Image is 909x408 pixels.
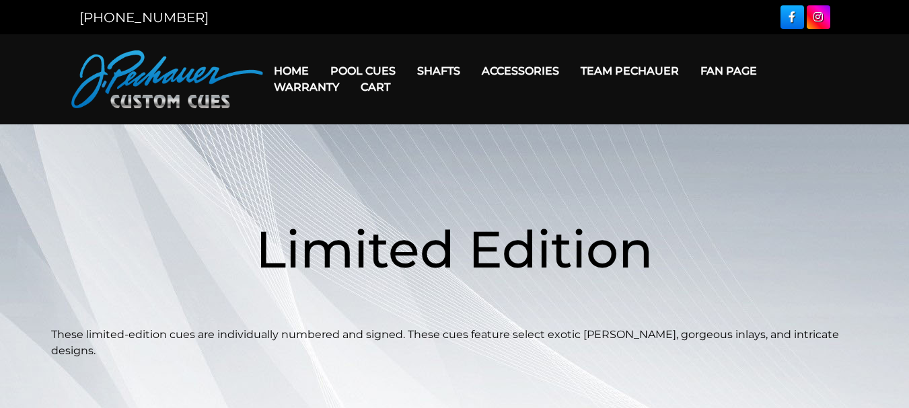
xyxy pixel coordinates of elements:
a: Shafts [406,54,471,88]
a: Team Pechauer [570,54,690,88]
img: Pechauer Custom Cues [71,50,263,108]
a: Warranty [263,70,350,104]
a: [PHONE_NUMBER] [79,9,209,26]
a: Cart [350,70,401,104]
a: Accessories [471,54,570,88]
a: Fan Page [690,54,768,88]
a: Pool Cues [320,54,406,88]
p: These limited-edition cues are individually numbered and signed. These cues feature select exotic... [51,327,859,359]
span: Limited Edition [256,218,653,280]
a: Home [263,54,320,88]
